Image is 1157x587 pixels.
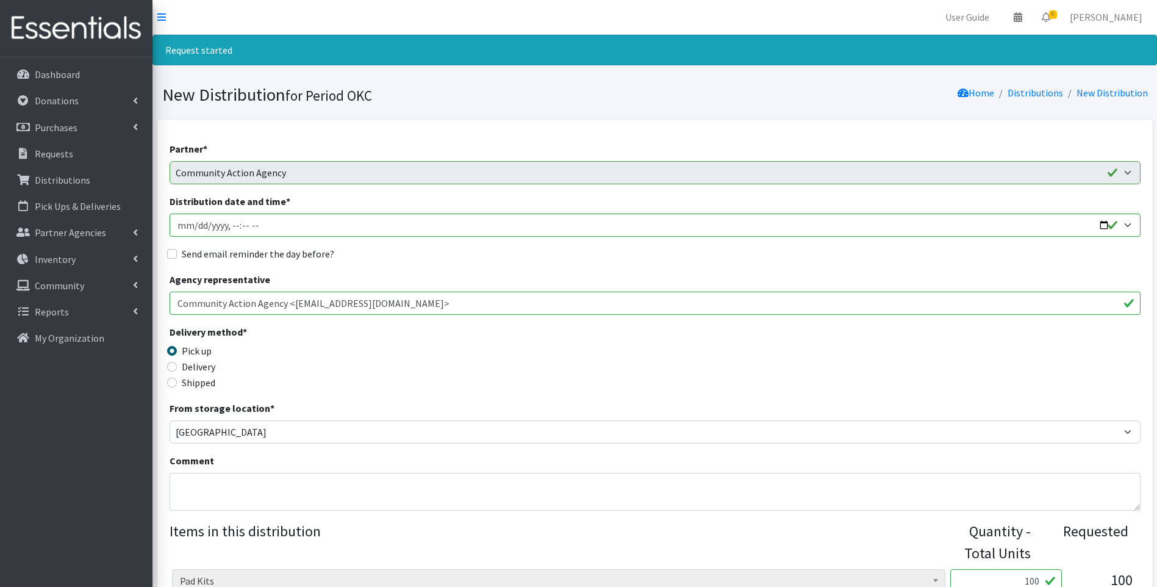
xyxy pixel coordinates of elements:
label: Send email reminder the day before? [182,247,334,261]
a: Home [958,87,994,99]
p: Purchases [35,121,77,134]
a: Pick Ups & Deliveries [5,194,148,218]
p: Distributions [35,174,90,186]
div: Quantity - Total Units [946,520,1031,564]
a: My Organization [5,326,148,350]
a: Donations [5,88,148,113]
a: Community [5,273,148,298]
a: 6 [1032,5,1060,29]
a: Requests [5,142,148,166]
abbr: required [270,402,274,414]
label: Agency representative [170,272,270,287]
a: User Guide [936,5,999,29]
a: Purchases [5,115,148,140]
p: Pick Ups & Deliveries [35,200,121,212]
a: Reports [5,300,148,324]
a: Distributions [1008,87,1063,99]
p: Reports [35,306,69,318]
a: New Distribution [1076,87,1148,99]
small: for Period OKC [285,87,372,104]
p: Community [35,279,84,292]
p: Donations [35,95,79,107]
legend: Items in this distribution [170,520,947,560]
a: Inventory [5,247,148,272]
a: [PERSON_NAME] [1060,5,1152,29]
abbr: required [243,326,247,338]
a: Distributions [5,168,148,192]
p: Requests [35,148,73,160]
div: Requested [1043,520,1128,564]
span: 6 [1049,10,1057,19]
label: Comment [170,453,214,468]
p: Inventory [35,253,76,265]
h1: New Distribution [162,84,651,106]
label: From storage location [170,401,274,416]
abbr: required [203,143,207,155]
label: Shipped [182,375,215,390]
legend: Delivery method [170,325,412,344]
a: Partner Agencies [5,220,148,245]
img: HumanEssentials [5,8,148,49]
p: Partner Agencies [35,226,106,239]
a: Dashboard [5,62,148,87]
abbr: required [286,195,290,207]
label: Distribution date and time [170,194,290,209]
div: Request started [152,35,1157,65]
p: Dashboard [35,68,80,81]
label: Pick up [182,344,212,358]
label: Delivery [182,359,215,374]
p: My Organization [35,332,104,344]
label: Partner [170,142,207,156]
